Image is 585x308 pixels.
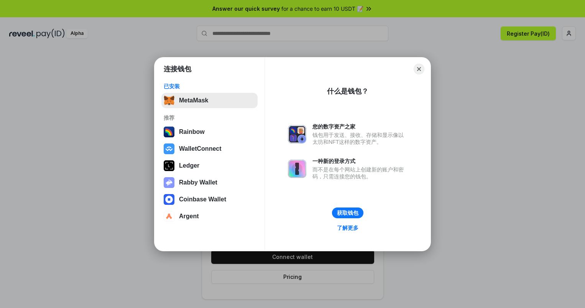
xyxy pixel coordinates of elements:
button: Argent [161,209,258,224]
img: svg+xml,%3Csvg%20width%3D%22120%22%20height%3D%22120%22%20viewBox%3D%220%200%20120%20120%22%20fil... [164,127,174,137]
div: Rainbow [179,128,205,135]
img: svg+xml,%3Csvg%20width%3D%2228%22%20height%3D%2228%22%20viewBox%3D%220%200%2028%2028%22%20fill%3D... [164,143,174,154]
div: Argent [179,213,199,220]
div: 已安装 [164,83,255,90]
button: WalletConnect [161,141,258,156]
img: svg+xml,%3Csvg%20width%3D%2228%22%20height%3D%2228%22%20viewBox%3D%220%200%2028%2028%22%20fill%3D... [164,194,174,205]
div: 钱包用于发送、接收、存储和显示像以太坊和NFT这样的数字资产。 [312,132,408,145]
img: svg+xml,%3Csvg%20width%3D%2228%22%20height%3D%2228%22%20viewBox%3D%220%200%2028%2028%22%20fill%3D... [164,211,174,222]
button: Rabby Wallet [161,175,258,190]
button: Close [414,64,424,74]
img: svg+xml,%3Csvg%20xmlns%3D%22http%3A%2F%2Fwww.w3.org%2F2000%2Fsvg%22%20width%3D%2228%22%20height%3... [164,160,174,171]
button: 获取钱包 [332,208,363,218]
div: WalletConnect [179,145,222,152]
div: 推荐 [164,114,255,121]
div: 什么是钱包？ [327,87,368,96]
div: 一种新的登录方式 [312,158,408,165]
img: svg+xml,%3Csvg%20xmlns%3D%22http%3A%2F%2Fwww.w3.org%2F2000%2Fsvg%22%20fill%3D%22none%22%20viewBox... [288,125,306,143]
a: 了解更多 [332,223,363,233]
button: Ledger [161,158,258,173]
img: svg+xml,%3Csvg%20xmlns%3D%22http%3A%2F%2Fwww.w3.org%2F2000%2Fsvg%22%20fill%3D%22none%22%20viewBox... [164,177,174,188]
div: 了解更多 [337,224,358,231]
div: Ledger [179,162,199,169]
div: 您的数字资产之家 [312,123,408,130]
div: 获取钱包 [337,209,358,216]
div: MetaMask [179,97,208,104]
button: Rainbow [161,124,258,140]
div: 而不是在每个网站上创建新的账户和密码，只需连接您的钱包。 [312,166,408,180]
img: svg+xml,%3Csvg%20fill%3D%22none%22%20height%3D%2233%22%20viewBox%3D%220%200%2035%2033%22%20width%... [164,95,174,106]
div: Coinbase Wallet [179,196,226,203]
button: Coinbase Wallet [161,192,258,207]
div: Rabby Wallet [179,179,217,186]
button: MetaMask [161,93,258,108]
h1: 连接钱包 [164,64,191,74]
img: svg+xml,%3Csvg%20xmlns%3D%22http%3A%2F%2Fwww.w3.org%2F2000%2Fsvg%22%20fill%3D%22none%22%20viewBox... [288,160,306,178]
